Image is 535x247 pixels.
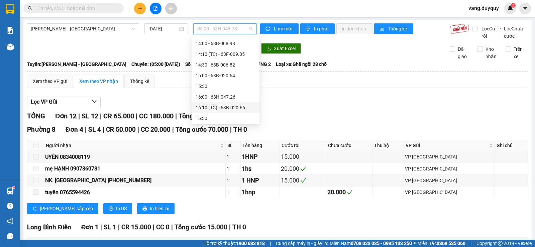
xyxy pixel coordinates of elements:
span: message [7,233,13,239]
div: VP [GEOGRAPHIC_DATA] [405,165,494,172]
span: Người nhận [46,239,156,247]
td: VP Sài Gòn [404,187,495,198]
div: 16:10 (TC) - 63B-020.66 [196,104,255,111]
img: solution-icon [7,27,14,34]
div: 15:00 - 63B-020.64 [196,72,255,79]
span: In biên lai [150,205,169,212]
span: aim [169,6,173,11]
span: caret-down [522,5,528,11]
span: | [171,223,173,231]
span: | [118,223,120,231]
span: Trên xe [511,45,528,60]
b: Tuyến: [PERSON_NAME] - [GEOGRAPHIC_DATA] [27,61,126,67]
span: Đơn 4 [66,126,83,133]
strong: 0369 525 060 [437,241,465,246]
div: VP [GEOGRAPHIC_DATA] [405,177,494,184]
span: | [230,126,232,133]
th: Thu hộ [372,140,404,151]
div: 1HNP [242,152,279,161]
div: 15.000 [281,152,325,161]
img: warehouse-icon [7,43,14,50]
td: Duy Quý [3,38,76,48]
span: Đã giao [455,45,472,60]
div: 20.000 [327,188,371,197]
th: Cước rồi [280,140,326,151]
button: In đơn chọn [336,23,373,34]
span: copyright [498,241,503,246]
span: Phường 8 [27,126,56,133]
button: downloadXuất Excel [261,43,301,54]
span: file-add [153,6,158,11]
div: 14:10 (TC) - 63F-009.85 [196,50,255,58]
strong: 0708 023 035 - 0935 103 250 [351,241,412,246]
span: Tổng cước 70.000 [176,126,228,133]
sup: 1 [13,187,15,189]
img: warehouse-icon [7,188,14,195]
span: SL 4 [88,126,101,133]
span: | [85,126,87,133]
button: syncLàm mới [260,23,299,34]
span: download [266,46,271,51]
span: CR 50.000 [106,126,136,133]
div: 1hs [242,164,279,173]
span: plus [138,6,142,11]
span: | [78,112,80,120]
span: VP Gửi [374,239,479,247]
img: 9k= [450,23,469,34]
div: VP [GEOGRAPHIC_DATA] [405,153,494,160]
span: check [347,189,353,195]
div: 15:30 [196,83,255,90]
span: | [175,112,177,120]
td: VP Sài Gòn [404,163,495,175]
button: bar-chartThống kê [374,23,413,34]
span: | [470,240,471,247]
div: Xem theo VP nhận [79,78,118,85]
span: printer [142,206,147,212]
button: Lọc VP Gửi [27,97,101,107]
button: sort-ascending[PERSON_NAME] sắp xếp [27,203,98,214]
button: caret-down [519,3,531,14]
div: [PERSON_NAME] [PERSON_NAME] [78,22,132,36]
span: Long Bình Điền [27,223,71,231]
span: Hỗ trợ kỹ thuật: [203,240,265,247]
span: sort-ascending [32,206,37,212]
th: Chưa cước [326,140,373,151]
span: 1 [512,3,514,8]
span: | [100,112,102,120]
sup: 1 [511,3,516,8]
strong: 1900 633 818 [236,241,265,246]
span: | [103,126,104,133]
div: mẹ HẠNH 0907360781 [45,164,224,173]
div: 14:00 - 63B-008.98 [196,40,255,47]
span: Miền Bắc [417,240,465,247]
td: VP Sài Gòn [404,175,495,187]
div: 1 [227,189,239,196]
button: file-add [150,3,162,14]
div: VP [GEOGRAPHIC_DATA] [405,189,494,196]
span: Đơn 1 [81,223,99,231]
button: printerIn phơi [300,23,335,34]
span: Lọc Cước rồi [479,25,502,40]
div: 1 [227,153,239,160]
span: CC 20.000 [141,126,171,133]
span: | [137,126,139,133]
span: CR 15.000 [121,223,151,231]
div: 1 [227,165,239,172]
span: Người nhận [46,142,219,149]
span: search [28,6,32,11]
span: check [300,166,306,172]
span: SL 1 [104,223,116,231]
span: Xuất Excel [274,45,296,52]
span: Tổng cước 245.000 [179,112,236,120]
span: Loại xe: Ghế ngồi 28 chỗ [276,60,327,68]
img: icon-new-feature [507,5,513,11]
span: | [153,223,154,231]
span: CR 65.000 [103,112,134,120]
div: 16:00 - 63H-047.26 [196,93,255,101]
div: tuyên 0765594426 [45,188,224,197]
td: VP Sài Gòn [404,151,495,163]
span: Đơn 12 [55,112,77,120]
th: SL [226,140,241,151]
span: down [92,99,97,104]
div: [DATE] 16:03 [78,14,132,22]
